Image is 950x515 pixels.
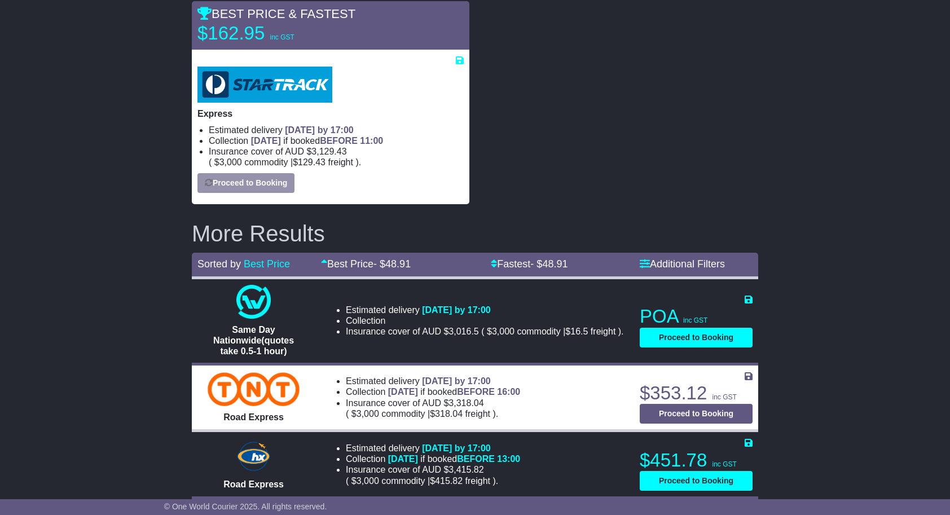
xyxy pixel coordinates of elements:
[457,454,495,464] span: BEFORE
[346,315,624,326] li: Collection
[640,449,753,472] p: $451.78
[209,157,361,168] span: ( ).
[640,305,753,328] p: POA
[428,476,430,486] span: |
[428,409,430,419] span: |
[197,173,294,193] button: Proceed to Booking
[388,387,418,397] span: [DATE]
[197,7,355,21] span: BEST PRICE & FASTEST
[209,135,464,146] li: Collection
[251,136,383,146] span: if booked
[381,409,425,419] span: Commodity
[236,285,270,319] img: One World Courier: Same Day Nationwide(quotes take 0.5-1 hour)
[530,258,568,270] span: - $
[357,476,379,486] span: 3,000
[517,327,560,336] span: Commodity
[328,157,353,167] span: Freight
[244,157,288,167] span: Commodity
[491,258,568,270] a: Fastest- $48.91
[542,258,568,270] span: 48.91
[465,409,490,419] span: Freight
[223,479,284,489] span: Road Express
[640,404,753,424] button: Proceed to Booking
[197,258,241,270] span: Sorted by
[349,409,492,419] span: $ $
[208,372,300,406] img: TNT Domestic: Road Express
[712,393,736,401] span: inc GST
[388,387,520,397] span: if booked
[481,326,623,337] span: ( ).
[285,125,354,135] span: [DATE] by 17:00
[235,439,272,473] img: Hunter Express: Road Express
[357,409,379,419] span: 3,000
[251,136,281,146] span: [DATE]
[385,258,411,270] span: 48.91
[197,108,464,119] p: Express
[563,327,565,336] span: |
[640,258,725,270] a: Additional Filters
[465,476,490,486] span: Freight
[373,258,411,270] span: - $
[346,408,498,419] span: ( ).
[591,327,615,336] span: Freight
[388,454,520,464] span: if booked
[244,258,290,270] a: Best Price
[346,443,626,454] li: Estimated delivery
[346,305,624,315] li: Estimated delivery
[381,476,425,486] span: Commodity
[321,258,411,270] a: Best Price- $48.91
[570,327,588,336] span: 16.5
[346,454,626,464] li: Collection
[346,326,479,337] span: Insurance cover of AUD $
[209,125,464,135] li: Estimated delivery
[213,325,294,356] span: Same Day Nationwide(quotes take 0.5-1 hour)
[448,327,478,336] span: 3,016.5
[320,136,358,146] span: BEFORE
[640,382,753,404] p: $353.12
[448,398,483,408] span: 3,318.04
[422,305,491,315] span: [DATE] by 17:00
[388,454,418,464] span: [DATE]
[485,327,618,336] span: $ $
[311,147,346,156] span: 3,129.43
[349,476,492,486] span: $ $
[291,157,293,167] span: |
[209,146,347,157] span: Insurance cover of AUD $
[448,465,483,474] span: 3,415.82
[360,136,383,146] span: 11:00
[346,376,626,386] li: Estimated delivery
[712,460,736,468] span: inc GST
[219,157,242,167] span: 3,000
[223,412,284,422] span: Road Express
[270,33,294,41] span: inc GST
[197,22,338,45] p: $162.95
[492,327,514,336] span: 3,000
[298,157,326,167] span: 129.43
[192,221,758,246] h2: More Results
[640,471,753,491] button: Proceed to Booking
[422,443,491,453] span: [DATE] by 17:00
[640,328,753,347] button: Proceed to Booking
[435,476,463,486] span: 415.82
[346,464,484,475] span: Insurance cover of AUD $
[497,387,520,397] span: 16:00
[346,386,626,397] li: Collection
[164,502,327,511] span: © One World Courier 2025. All rights reserved.
[422,376,491,386] span: [DATE] by 17:00
[435,409,463,419] span: 318.04
[346,398,484,408] span: Insurance cover of AUD $
[197,67,332,103] img: StarTrack: Express
[346,476,498,486] span: ( ).
[497,454,520,464] span: 13:00
[457,387,495,397] span: BEFORE
[683,316,707,324] span: inc GST
[212,157,355,167] span: $ $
